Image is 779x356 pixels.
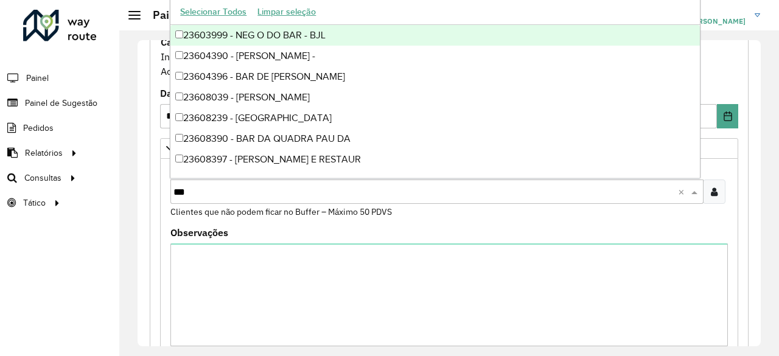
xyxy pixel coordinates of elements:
span: Painel [26,72,49,85]
div: 23608390 - BAR DA QUADRA PAU DA [170,128,699,149]
div: Informe a data de inicio, fim e preencha corretamente os campos abaixo. Ao final, você irá pré-vi... [160,34,738,79]
label: Observações [170,225,228,240]
span: Consultas [24,172,61,184]
span: Relatórios [25,147,63,159]
h2: Painel de Sugestão - Criar registro [141,9,326,22]
div: 23608239 - [GEOGRAPHIC_DATA] [170,108,699,128]
div: 23608039 - [PERSON_NAME] [170,87,699,108]
small: Clientes que não podem ficar no Buffer – Máximo 50 PDVS [170,206,392,217]
a: Priorizar Cliente - Não podem ficar no buffer [160,138,738,159]
span: Painel de Sugestão [25,97,97,110]
button: Choose Date [717,104,738,128]
strong: Cadastro Painel de sugestão de roteirização: [161,36,362,48]
div: 23608399 - 24 HORAS BAR [170,170,699,190]
button: Selecionar Todos [175,2,252,21]
label: Data de Vigência Inicial [160,86,271,100]
div: 23604396 - BAR DE [PERSON_NAME] [170,66,699,87]
span: Clear all [678,184,688,199]
span: Pedidos [23,122,54,134]
div: 23604390 - [PERSON_NAME] - [170,46,699,66]
button: Limpar seleção [252,2,321,21]
span: Tático [23,197,46,209]
div: 23608397 - [PERSON_NAME] E RESTAUR [170,149,699,170]
div: 23603999 - NEG O DO BAR - BJL [170,25,699,46]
